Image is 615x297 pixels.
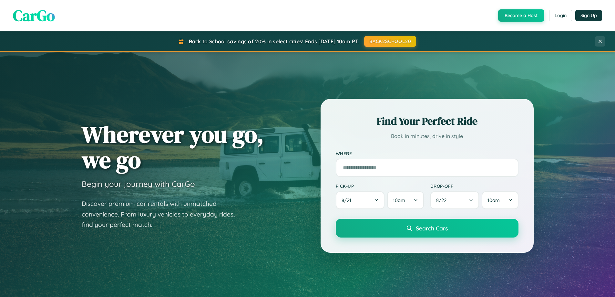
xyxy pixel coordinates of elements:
label: Pick-up [336,183,424,189]
label: Drop-off [430,183,518,189]
h2: Find Your Perfect Ride [336,114,518,128]
button: Login [549,10,572,21]
p: Discover premium car rentals with unmatched convenience. From luxury vehicles to everyday rides, ... [82,198,243,230]
button: 10am [482,191,518,209]
span: CarGo [13,5,55,26]
button: Sign Up [575,10,602,21]
h1: Wherever you go, we go [82,122,264,173]
span: 10am [393,197,405,203]
button: BACK2SCHOOL20 [364,36,416,47]
button: 8/22 [430,191,479,209]
span: Back to School savings of 20% in select cities! Ends [DATE] 10am PT. [189,38,359,45]
span: 10am [487,197,500,203]
label: Where [336,151,518,156]
p: Book in minutes, drive in style [336,132,518,141]
span: 8 / 21 [342,197,354,203]
button: 10am [387,191,424,209]
h3: Begin your journey with CarGo [82,179,195,189]
button: Search Cars [336,219,518,238]
span: 8 / 22 [436,197,450,203]
span: Search Cars [416,225,448,232]
button: Become a Host [498,9,544,22]
button: 8/21 [336,191,385,209]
